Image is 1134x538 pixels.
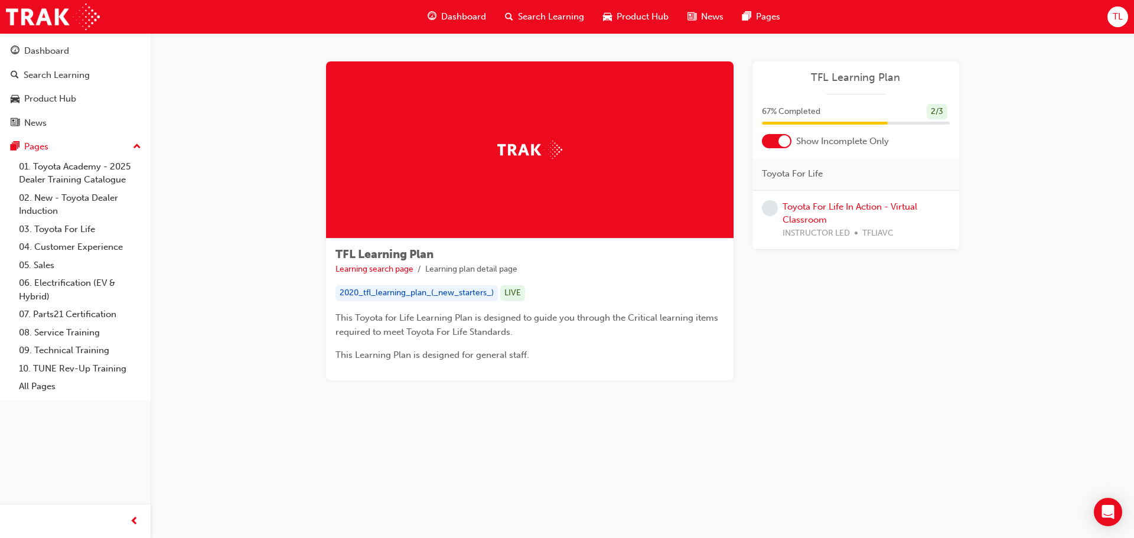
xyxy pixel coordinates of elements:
img: Trak [497,141,562,159]
a: Dashboard [5,40,146,62]
a: Product Hub [5,88,146,110]
span: Product Hub [617,10,669,24]
a: 04. Customer Experience [14,238,146,256]
span: up-icon [133,139,141,155]
span: search-icon [11,70,19,81]
a: 01. Toyota Academy - 2025 Dealer Training Catalogue [14,158,146,189]
div: Dashboard [24,44,69,58]
span: pages-icon [742,9,751,24]
span: Pages [756,10,780,24]
a: News [5,112,146,134]
span: This Toyota for Life Learning Plan is designed to guide you through the Critical learning items r... [335,312,721,337]
a: 05. Sales [14,256,146,275]
img: Trak [6,4,100,30]
span: TFLIAVC [862,227,894,240]
span: TFL Learning Plan [335,247,434,261]
span: Search Learning [518,10,584,24]
span: search-icon [505,9,513,24]
a: pages-iconPages [733,5,790,29]
button: Pages [5,136,146,158]
span: learningRecordVerb_NONE-icon [762,200,778,216]
a: search-iconSearch Learning [496,5,594,29]
span: Show Incomplete Only [796,135,889,148]
div: Open Intercom Messenger [1094,498,1122,526]
a: 02. New - Toyota Dealer Induction [14,189,146,220]
li: Learning plan detail page [425,263,517,276]
a: TFL Learning Plan [762,71,950,84]
a: news-iconNews [678,5,733,29]
a: 10. TUNE Rev-Up Training [14,360,146,378]
div: News [24,116,47,130]
div: Product Hub [24,92,76,106]
span: car-icon [11,94,19,105]
span: INSTRUCTOR LED [783,227,850,240]
span: car-icon [603,9,612,24]
div: Pages [24,140,48,154]
span: TL [1113,10,1123,24]
a: All Pages [14,377,146,396]
a: guage-iconDashboard [418,5,496,29]
span: news-icon [11,118,19,129]
button: TL [1107,6,1128,27]
span: Toyota For Life [762,167,823,181]
a: 07. Parts21 Certification [14,305,146,324]
a: 06. Electrification (EV & Hybrid) [14,274,146,305]
a: 03. Toyota For Life [14,220,146,239]
span: This Learning Plan is designed for general staff. [335,350,529,360]
div: 2020_tfl_learning_plan_(_new_starters_) [335,285,498,301]
a: car-iconProduct Hub [594,5,678,29]
a: Search Learning [5,64,146,86]
a: Learning search page [335,264,413,274]
div: 2 / 3 [927,104,947,120]
span: guage-icon [428,9,436,24]
button: DashboardSearch LearningProduct HubNews [5,38,146,136]
a: 09. Technical Training [14,341,146,360]
span: Dashboard [441,10,486,24]
span: guage-icon [11,46,19,57]
span: News [701,10,724,24]
span: news-icon [687,9,696,24]
span: 67 % Completed [762,105,820,119]
div: Search Learning [24,69,90,82]
span: prev-icon [130,514,139,529]
a: 08. Service Training [14,324,146,342]
a: Toyota For Life In Action - Virtual Classroom [783,201,917,226]
div: LIVE [500,285,525,301]
span: pages-icon [11,142,19,152]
